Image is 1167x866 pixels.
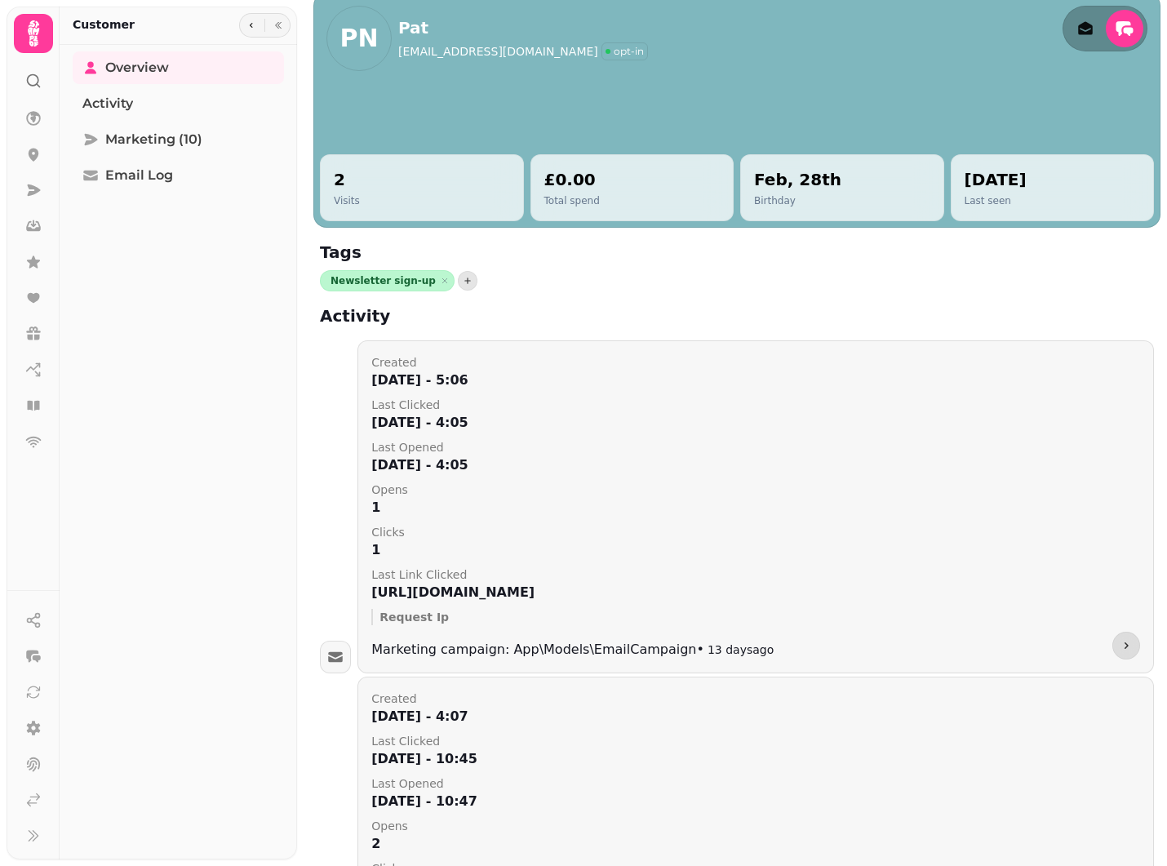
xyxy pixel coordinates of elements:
[73,87,284,120] a: Activity
[708,643,774,656] time: 13 days ago
[371,775,1140,792] p: last opened
[398,16,648,39] h2: Pat
[82,94,133,113] span: Activity
[60,45,297,859] nav: Tabs
[73,51,284,84] a: Overview
[371,691,1140,707] p: created
[398,43,598,60] p: [EMAIL_ADDRESS][DOMAIN_NAME]
[105,58,169,78] span: Overview
[754,194,841,207] p: Birthday
[965,194,1027,207] p: Last seen
[1106,10,1143,47] button: reply
[371,707,1140,726] p: [DATE] - 4:07
[371,455,1140,475] p: [DATE] - 4:05
[754,168,841,191] h2: Feb, 28th
[334,194,360,207] p: Visits
[105,166,173,185] span: Email Log
[371,397,1140,413] p: last clicked
[544,168,600,191] h2: £0.00
[320,304,633,327] h2: Activity
[614,45,644,58] p: opt-in
[320,241,633,264] h2: Tags
[371,439,1140,455] p: last opened
[371,640,704,659] p: Marketing campaign: App\Models\EmailCampaign •
[371,583,1140,602] p: [URL][DOMAIN_NAME]
[371,566,1140,583] p: last link clicked
[379,609,1140,625] p: request ip
[371,540,1140,560] p: 1
[73,16,135,33] h2: Customer
[371,371,1140,390] p: [DATE] - 5:06
[371,749,1140,769] p: [DATE] - 10:45
[965,168,1027,191] h2: [DATE]
[371,524,1140,540] p: clicks
[544,194,600,207] p: Total spend
[371,818,1140,834] p: opens
[371,482,1140,498] p: opens
[105,130,202,149] span: Marketing (10)
[339,26,378,51] span: PN
[371,792,1140,811] p: [DATE] - 10:47
[371,733,1140,749] p: last clicked
[73,123,284,156] a: Marketing (10)
[371,834,1140,854] p: 2
[73,159,284,192] a: Email Log
[371,498,1140,517] p: 1
[371,354,1140,371] p: created
[371,413,1140,433] p: [DATE] - 4:05
[334,168,360,191] h2: 2
[320,270,455,291] div: Newsletter sign-up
